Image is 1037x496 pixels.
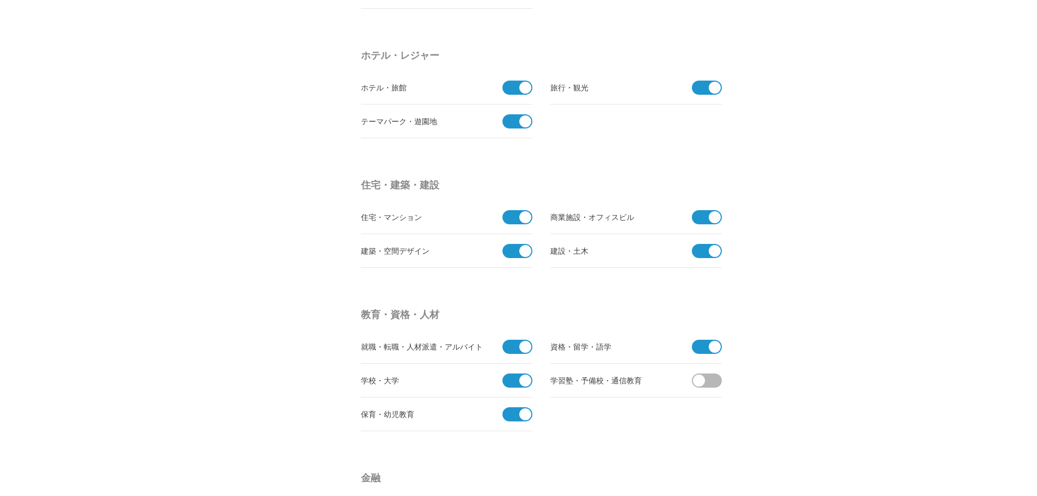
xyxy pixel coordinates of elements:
h4: ホテル・レジャー [361,46,726,65]
div: 保育・幼児教育 [361,407,483,421]
div: 商業施設・オフィスビル [550,210,673,224]
h4: 住宅・建築・建設 [361,175,726,195]
div: 住宅・マンション [361,210,483,224]
div: ホテル・旅館 [361,81,483,94]
div: 学習塾・予備校・通信教育 [550,373,673,387]
h4: 金融 [361,468,726,488]
div: 学校・大学 [361,373,483,387]
div: 資格・留学・語学 [550,340,673,353]
h4: 教育・資格・人材 [361,305,726,324]
div: テーマパーク・遊園地 [361,114,483,128]
div: 建設・土木 [550,244,673,258]
div: 建築・空間デザイン [361,244,483,258]
div: 旅行・観光 [550,81,673,94]
div: 就職・転職・人材派遣・アルバイト [361,340,483,353]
